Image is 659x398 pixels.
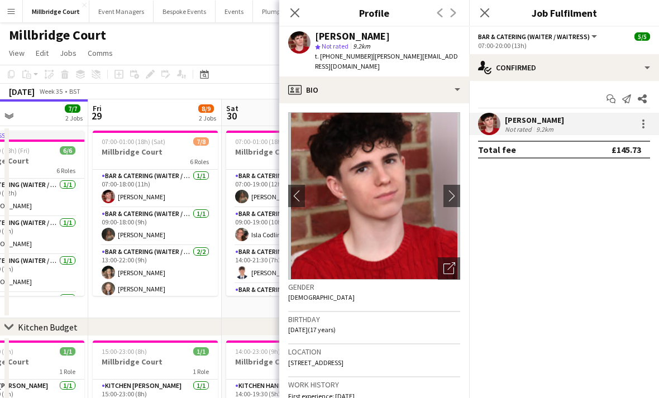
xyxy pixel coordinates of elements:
[9,27,106,44] h1: Millbridge Court
[469,6,659,20] h3: Job Fulfilment
[55,46,81,60] a: Jobs
[9,48,25,58] span: View
[438,257,460,280] div: Open photos pop-in
[83,46,117,60] a: Comms
[193,137,209,146] span: 7/8
[190,157,209,166] span: 6 Roles
[235,137,300,146] span: 07:00-01:00 (18h) (Sun)
[505,125,534,133] div: Not rated
[478,41,650,50] div: 07:00-20:00 (13h)
[634,32,650,41] span: 5/5
[315,31,390,41] div: [PERSON_NAME]
[225,109,238,122] span: 30
[226,170,351,208] app-card-role: Bar & Catering (Waiter / waitress)1/107:00-19:00 (12h)[PERSON_NAME]
[23,1,89,22] button: Millbridge Court
[226,208,351,246] app-card-role: Bar & Catering (Waiter / waitress)1/109:00-19:00 (10h)Isla Codling
[69,87,80,95] div: BST
[216,1,253,22] button: Events
[279,76,469,103] div: Bio
[102,137,165,146] span: 07:00-01:00 (18h) (Sat)
[93,147,218,157] h3: Millbridge Court
[288,380,460,390] h3: Work history
[226,284,351,322] app-card-role: Bar & Catering (Waiter / waitress)1/114:00-22:30 (8h30m)
[478,32,590,41] span: Bar & Catering (Waiter / waitress)
[322,42,348,50] span: Not rated
[18,322,78,333] div: Kitchen Budget
[9,86,35,97] div: [DATE]
[315,52,373,60] span: t. [PHONE_NUMBER]
[288,282,460,292] h3: Gender
[351,42,373,50] span: 9.2km
[93,246,218,300] app-card-role: Bar & Catering (Waiter / waitress)2/213:00-22:00 (9h)[PERSON_NAME][PERSON_NAME]
[253,1,335,22] button: Plumpton Race Course
[199,114,216,122] div: 2 Jobs
[288,347,460,357] h3: Location
[59,367,75,376] span: 1 Role
[60,48,77,58] span: Jobs
[56,166,75,175] span: 6 Roles
[288,293,355,301] span: [DEMOGRAPHIC_DATA]
[31,46,53,60] a: Edit
[60,146,75,155] span: 6/6
[193,367,209,376] span: 1 Role
[91,109,102,122] span: 29
[93,208,218,246] app-card-role: Bar & Catering (Waiter / waitress)1/109:00-18:00 (9h)[PERSON_NAME]
[65,104,80,113] span: 7/7
[534,125,556,133] div: 9.2km
[288,358,343,367] span: [STREET_ADDRESS]
[612,144,641,155] div: £145.73
[288,314,460,324] h3: Birthday
[469,54,659,81] div: Confirmed
[288,325,336,334] span: [DATE] (17 years)
[315,52,458,70] span: | [PERSON_NAME][EMAIL_ADDRESS][DOMAIN_NAME]
[36,48,49,58] span: Edit
[88,48,113,58] span: Comms
[226,147,351,157] h3: Millbridge Court
[89,1,154,22] button: Event Managers
[226,357,351,367] h3: Millbridge Court
[193,347,209,356] span: 1/1
[288,112,460,280] img: Crew avatar or photo
[4,46,29,60] a: View
[93,103,102,113] span: Fri
[37,87,65,95] span: Week 35
[226,131,351,296] app-job-card: 07:00-01:00 (18h) (Sun)6/6Millbridge Court6 RolesBar & Catering (Waiter / waitress)1/107:00-19:00...
[226,103,238,113] span: Sat
[93,131,218,296] app-job-card: 07:00-01:00 (18h) (Sat)7/8Millbridge Court6 RolesBar & Catering (Waiter / waitress)1/107:00-18:00...
[93,357,218,367] h3: Millbridge Court
[102,347,147,356] span: 15:00-23:00 (8h)
[505,115,564,125] div: [PERSON_NAME]
[478,144,516,155] div: Total fee
[198,104,214,113] span: 8/9
[60,347,75,356] span: 1/1
[93,170,218,208] app-card-role: Bar & Catering (Waiter / waitress)1/107:00-18:00 (11h)[PERSON_NAME]
[154,1,216,22] button: Bespoke Events
[235,347,280,356] span: 14:00-23:00 (9h)
[226,246,351,284] app-card-role: Bar & Catering (Waiter / waitress)1/114:00-21:30 (7h30m)[PERSON_NAME]
[478,32,599,41] button: Bar & Catering (Waiter / waitress)
[65,114,83,122] div: 2 Jobs
[279,6,469,20] h3: Profile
